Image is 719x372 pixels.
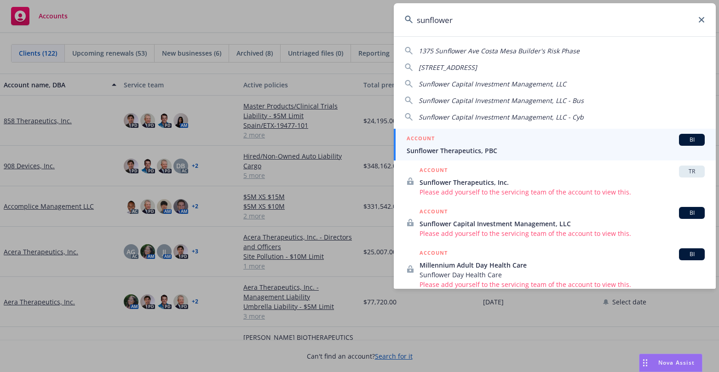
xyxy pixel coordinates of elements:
span: Nova Assist [658,359,695,366]
span: Please add yourself to the servicing team of the account to view this. [420,187,705,197]
h5: ACCOUNT [420,248,448,259]
h5: ACCOUNT [420,166,448,177]
a: ACCOUNTBISunflower Capital Investment Management, LLCPlease add yourself to the servicing team of... [394,202,716,243]
span: Please add yourself to the servicing team of the account to view this. [420,280,705,289]
span: Please add yourself to the servicing team of the account to view this. [420,229,705,238]
a: ACCOUNTBISunflower Therapeutics, PBC [394,129,716,160]
div: Drag to move [639,354,651,372]
span: Sunflower Capital Investment Management, LLC [420,219,705,229]
span: Sunflower Capital Investment Management, LLC - Bus [419,96,584,105]
span: Millennium Adult Day Health Care [420,260,705,270]
h5: ACCOUNT [420,207,448,218]
span: Sunflower Therapeutics, PBC [407,146,705,155]
a: ACCOUNTBIMillennium Adult Day Health CareSunflower Day Health CarePlease add yourself to the serv... [394,243,716,294]
span: Sunflower Capital Investment Management, LLC [419,80,566,88]
span: BI [683,136,701,144]
span: TR [683,167,701,176]
span: BI [683,209,701,217]
span: [STREET_ADDRESS] [419,63,477,72]
span: Sunflower Capital Investment Management, LLC - Cyb [419,113,584,121]
span: Sunflower Therapeutics, Inc. [420,177,705,187]
span: BI [683,250,701,258]
span: 1375 Sunflower Ave Costa Mesa Builder's Risk Phase [419,46,580,55]
input: Search... [394,3,716,36]
button: Nova Assist [639,354,702,372]
span: Sunflower Day Health Care [420,270,705,280]
a: ACCOUNTTRSunflower Therapeutics, Inc.Please add yourself to the servicing team of the account to ... [394,160,716,202]
h5: ACCOUNT [407,134,435,145]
